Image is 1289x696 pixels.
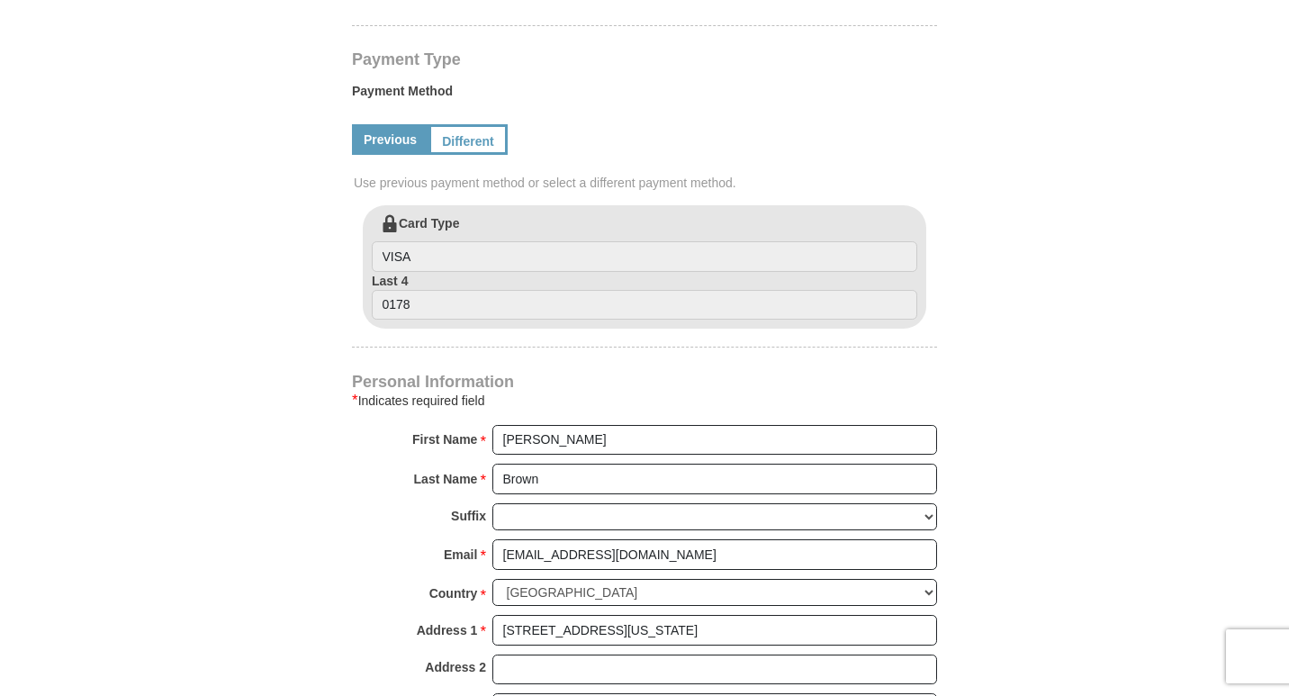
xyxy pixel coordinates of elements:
strong: Suffix [451,503,486,529]
strong: Country [429,581,478,606]
label: Card Type [372,214,917,272]
label: Last 4 [372,272,917,321]
strong: Address 2 [425,655,486,680]
h4: Personal Information [352,375,937,389]
input: Last 4 [372,290,917,321]
strong: First Name [412,427,477,452]
h4: Payment Type [352,52,937,67]
div: Indicates required field [352,390,937,411]
strong: Last Name [414,466,478,492]
a: Different [428,124,508,155]
span: Use previous payment method or select a different payment method. [354,174,939,192]
input: Card Type [372,241,917,272]
label: Payment Method [352,82,937,109]
strong: Address 1 [417,618,478,643]
strong: Email [444,542,477,567]
a: Previous [352,124,428,155]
